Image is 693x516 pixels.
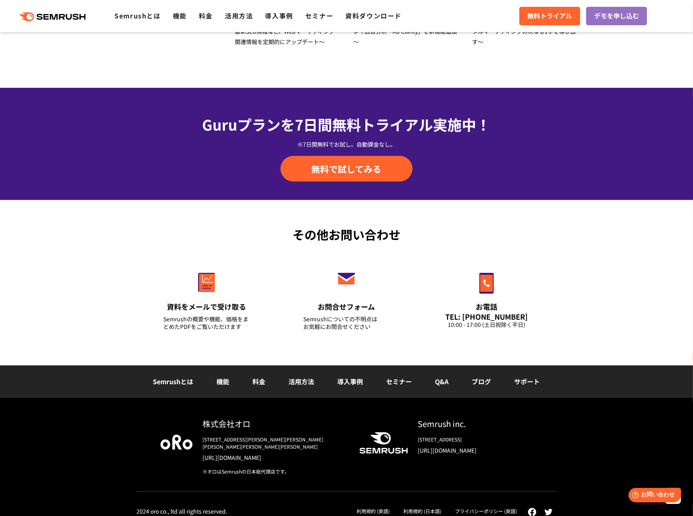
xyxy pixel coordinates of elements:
a: セミナー [387,377,412,386]
a: 資料をメールで受け取る Semrushの概要や機能、価格をまとめたPDFをご覧いただけます [146,256,266,341]
div: TEL: [PHONE_NUMBER] [443,312,530,321]
img: twitter [545,509,553,515]
a: 活用方法 [289,377,314,386]
span: デモを申し込む [594,11,639,21]
a: 料金 [253,377,266,386]
div: [STREET_ADDRESS][PERSON_NAME][PERSON_NAME][PERSON_NAME][PERSON_NAME][PERSON_NAME] [202,436,346,450]
span: 無料トライアル [527,11,572,21]
div: ※7日間無料でお試し。自動課金なし。 [136,140,557,148]
div: ※オロはSemrushの日本総代理店です。 [202,468,346,475]
img: oro company [160,435,192,449]
a: Semrushとは [153,377,194,386]
a: 活用方法 [225,11,253,20]
div: 株式会社オロ [202,418,346,429]
iframe: Help widget launcher [622,485,684,507]
div: お問合せフォーム [303,302,390,312]
a: プライバシーポリシー (英語) [455,508,517,514]
a: お問合せフォーム Semrushについての不明点はお気軽にお問合せください [286,256,407,341]
div: Semrushについての不明点は お気軽にお問合せください [303,315,390,331]
span: Semrushの新オウンドメディア 「Semrush Japan Blog」開設！～世界の最新SEO情報など、Webマーケティング関連情報を定期的にアップデート～ [235,6,339,46]
a: Semrushとは [114,11,160,20]
div: 2024 oro co., ltd all rights reserved. [136,508,227,515]
a: ブログ [472,377,491,386]
a: [URL][DOMAIN_NAME] [418,446,533,454]
div: 10:00 - 17:00 (土日祝除く平日) [443,321,530,329]
div: お電話 [443,302,530,312]
a: 無料で試してみる [280,156,413,181]
a: 機能 [173,11,187,20]
span: 『Semrush』国内利用アカウント7,000突破！新機能、続々アップデート ～デジタルマーケティングの次なる1手を導き出す～ [472,6,576,46]
a: 導入事例 [265,11,293,20]
a: 利用規約 (英語) [357,508,390,514]
a: Q&A [435,377,449,386]
a: 料金 [199,11,213,20]
div: 資料をメールで受け取る [163,302,250,312]
a: サポート [515,377,540,386]
span: 無料で試してみる [312,163,382,175]
div: Semrush inc. [418,418,533,429]
div: その他お問い合わせ [136,226,557,244]
a: 機能 [217,377,230,386]
a: セミナー [305,11,333,20]
a: デモを申し込む [586,7,647,25]
a: 導入事例 [338,377,363,386]
div: Guruプランを7日間 [136,113,557,135]
a: 無料トライアル [519,7,580,25]
a: 利用規約 (日本語) [403,508,441,514]
div: Semrushの概要や機能、価格をまとめたPDFをご覧いただけます [163,315,250,331]
a: [URL][DOMAIN_NAME] [202,454,346,462]
span: 無料トライアル実施中！ [332,114,491,135]
span: 「Semrush」国内登録アカウント10,000突破！ ～新機能続々リリース！ディスプレイ広告分析「Ad Clarity」を新機能追加～ [354,6,457,46]
a: 資料ダウンロード [345,11,402,20]
div: [STREET_ADDRESS] [418,436,533,443]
